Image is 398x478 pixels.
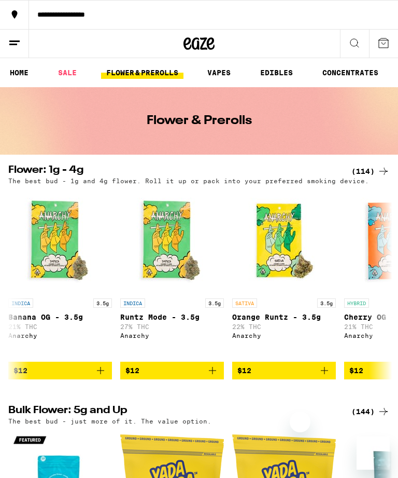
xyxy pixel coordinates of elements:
div: Anarchy [8,332,112,339]
p: Banana OG - 3.5g [8,313,112,321]
p: The best bud - just more of it. The value option. [8,418,211,425]
p: Runtz Mode - 3.5g [120,313,224,321]
p: INDICA [120,298,145,308]
a: (144) [351,405,390,418]
a: EDIBLES [255,66,298,79]
div: Anarchy [120,332,224,339]
button: Add to bag [8,362,112,379]
a: (114) [351,165,390,177]
img: Anarchy - Orange Runtz - 3.5g [232,189,336,293]
a: Open page for Orange Runtz - 3.5g from Anarchy [232,189,336,362]
p: 3.5g [93,298,112,308]
a: VAPES [202,66,236,79]
p: INDICA [8,298,33,308]
p: 3.5g [317,298,336,308]
span: $12 [125,366,139,375]
h2: Bulk Flower: 5g and Up [8,405,339,418]
p: 21% THC [8,323,112,330]
span: $12 [13,366,27,375]
h1: Flower & Prerolls [147,115,252,127]
span: $12 [349,366,363,375]
span: $12 [237,366,251,375]
p: 27% THC [120,323,224,330]
a: FLOWER & PREROLLS [101,66,183,79]
p: Orange Runtz - 3.5g [232,313,336,321]
iframe: Close message [290,412,310,432]
button: Add to bag [120,362,224,379]
img: Anarchy - Banana OG - 3.5g [8,189,112,293]
p: SATIVA [232,298,257,308]
a: CONCENTRATES [317,66,383,79]
p: The best bud - 1g and 4g flower. Roll it up or pack into your preferred smoking device. [8,177,369,184]
div: Anarchy [232,332,336,339]
p: 22% THC [232,323,336,330]
h2: Flower: 1g - 4g [8,165,339,177]
a: HOME [5,66,34,79]
a: Open page for Runtz Mode - 3.5g from Anarchy [120,189,224,362]
a: SALE [53,66,82,79]
p: 3.5g [205,298,224,308]
button: Add to bag [232,362,336,379]
img: Anarchy - Runtz Mode - 3.5g [120,189,224,293]
a: Open page for Banana OG - 3.5g from Anarchy [8,189,112,362]
p: HYBRID [344,298,369,308]
iframe: Button to launch messaging window [357,436,390,470]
